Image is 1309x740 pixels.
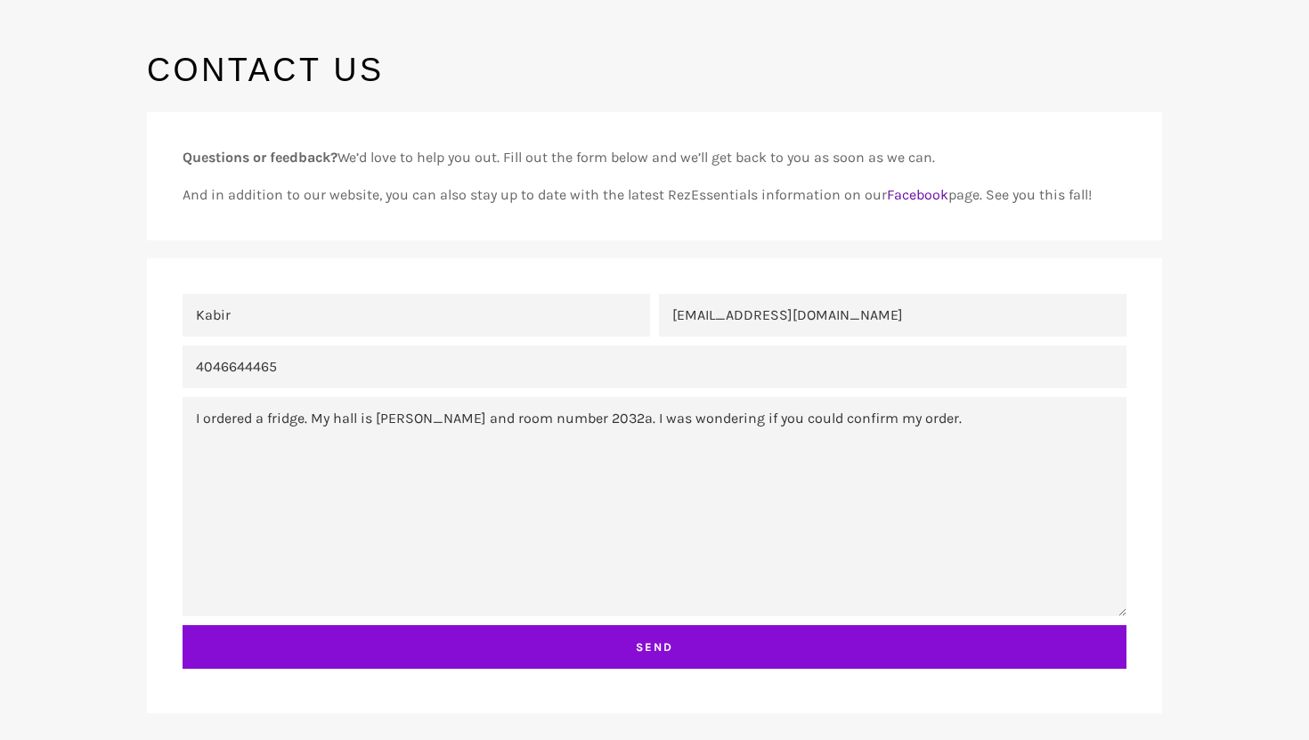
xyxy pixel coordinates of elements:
[659,294,1126,337] input: Email
[183,625,1126,670] input: Send
[183,149,935,166] span: We’d love to help you out. Fill out the form below and we’ll get back to you as soon as we can.
[183,294,650,337] input: Name
[183,186,1092,203] span: And in addition to our website, you can also stay up to date with the latest RezEssentials inform...
[183,149,337,166] strong: Questions or feedback?
[887,186,948,203] a: Facebook
[183,346,1126,388] input: Phone Number
[147,48,1162,93] h1: Contact Us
